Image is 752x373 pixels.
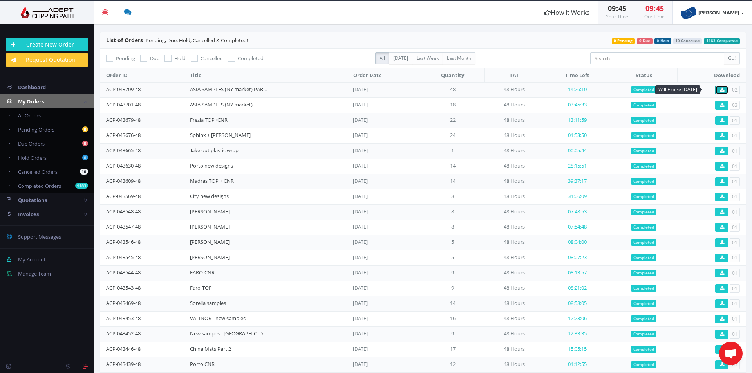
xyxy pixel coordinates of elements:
b: 0 [82,141,88,146]
span: Completed [631,132,656,139]
span: 09 [645,4,653,13]
td: 48 Hours [484,235,544,250]
a: [PERSON_NAME] [673,1,752,24]
span: Completed [631,209,656,216]
a: ASIA SAMPLES (NY market) PART 2 [190,86,270,93]
a: FARO-CNR [190,269,215,276]
a: ACP-043676-48 [106,132,141,139]
td: 16 [421,311,484,326]
td: 08:04:00 [544,235,610,250]
td: 28:15:51 [544,159,610,174]
span: 0 Due [637,38,653,44]
span: Pending [116,55,135,62]
a: ACP-043544-48 [106,269,141,276]
span: All Orders [18,112,41,119]
th: Time Left [544,68,610,83]
span: 45 [656,4,664,13]
a: Faro-TOP [190,284,212,291]
b: 0 [82,126,88,132]
span: 0 Pending [612,38,635,44]
input: Search [590,52,724,64]
th: Status [610,68,677,83]
a: [PERSON_NAME] [190,254,230,261]
td: 22 [421,113,484,128]
strong: [PERSON_NAME] [698,9,739,16]
a: ACP-043453-48 [106,315,141,322]
a: ACP-043665-48 [106,147,141,154]
a: Take out plastic wrap [190,147,239,154]
span: Completed [631,102,656,109]
td: 48 Hours [484,143,544,159]
td: 07:54:48 [544,220,610,235]
td: [DATE] [347,250,421,265]
a: City new designs [190,193,229,200]
td: 8 [421,220,484,235]
label: Last Month [443,52,475,64]
div: Will Expire [DATE] [655,85,700,94]
td: 01:12:55 [544,357,610,372]
td: 9 [421,281,484,296]
td: 03:45:33 [544,97,610,113]
td: 9 [421,265,484,281]
td: [DATE] [347,326,421,342]
a: ACP-043609-48 [106,177,141,184]
a: China Mats Part 2 [190,345,231,352]
td: 48 Hours [484,311,544,326]
td: 07:48:53 [544,204,610,220]
span: List of Orders [106,36,143,44]
a: ACP-043545-48 [106,254,141,261]
a: [PERSON_NAME] [190,223,230,230]
td: 14 [421,159,484,174]
a: ACP-043569-48 [106,193,141,200]
td: 14 [421,296,484,311]
td: [DATE] [347,281,421,296]
td: 14 [421,174,484,189]
td: 48 Hours [484,296,544,311]
b: 0 [82,155,88,160]
a: ACP-043546-48 [106,238,141,245]
td: 48 Hours [484,97,544,113]
span: Completed Orders [18,182,61,189]
span: Cancelled Orders [18,168,58,175]
a: ACP-043446-48 [106,345,141,352]
td: [DATE] [347,311,421,326]
th: Title [184,68,347,83]
td: 48 Hours [484,281,544,296]
td: [DATE] [347,235,421,250]
th: Download [677,68,746,83]
td: 48 Hours [484,265,544,281]
span: Support Messages [18,233,61,240]
th: Order ID [100,68,184,83]
label: All [375,52,389,64]
small: Your Time [606,13,628,20]
span: My Account [18,256,46,263]
td: 48 Hours [484,82,544,97]
td: 17 [421,342,484,357]
input: Go! [724,52,740,64]
td: 15:05:15 [544,342,610,357]
a: ACP-043548-48 [106,208,141,215]
td: [DATE] [347,174,421,189]
td: [DATE] [347,113,421,128]
span: Completed [631,163,656,170]
td: 14:26:10 [544,82,610,97]
td: 08:13:57 [544,265,610,281]
a: ACP-043630-48 [106,162,141,169]
td: 1 [421,143,484,159]
td: [DATE] [347,159,421,174]
img: Adept Graphics [6,7,88,18]
span: 09 [608,4,616,13]
td: 24 [421,128,484,143]
a: Porto new designs [190,162,233,169]
a: ACP-043543-48 [106,284,141,291]
a: ACP-043452-48 [106,330,141,337]
a: ACP-043469-48 [106,299,141,306]
span: - Pending, Due, Hold, Cancelled & Completed! [106,37,248,44]
a: Sorella samples [190,299,226,306]
a: Create New Order [6,38,88,51]
a: ACP-043701-48 [106,101,141,108]
span: 0 Hold [654,38,671,44]
a: ACP-043547-48 [106,223,141,230]
td: 39:37:17 [544,174,610,189]
label: Last Week [412,52,443,64]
